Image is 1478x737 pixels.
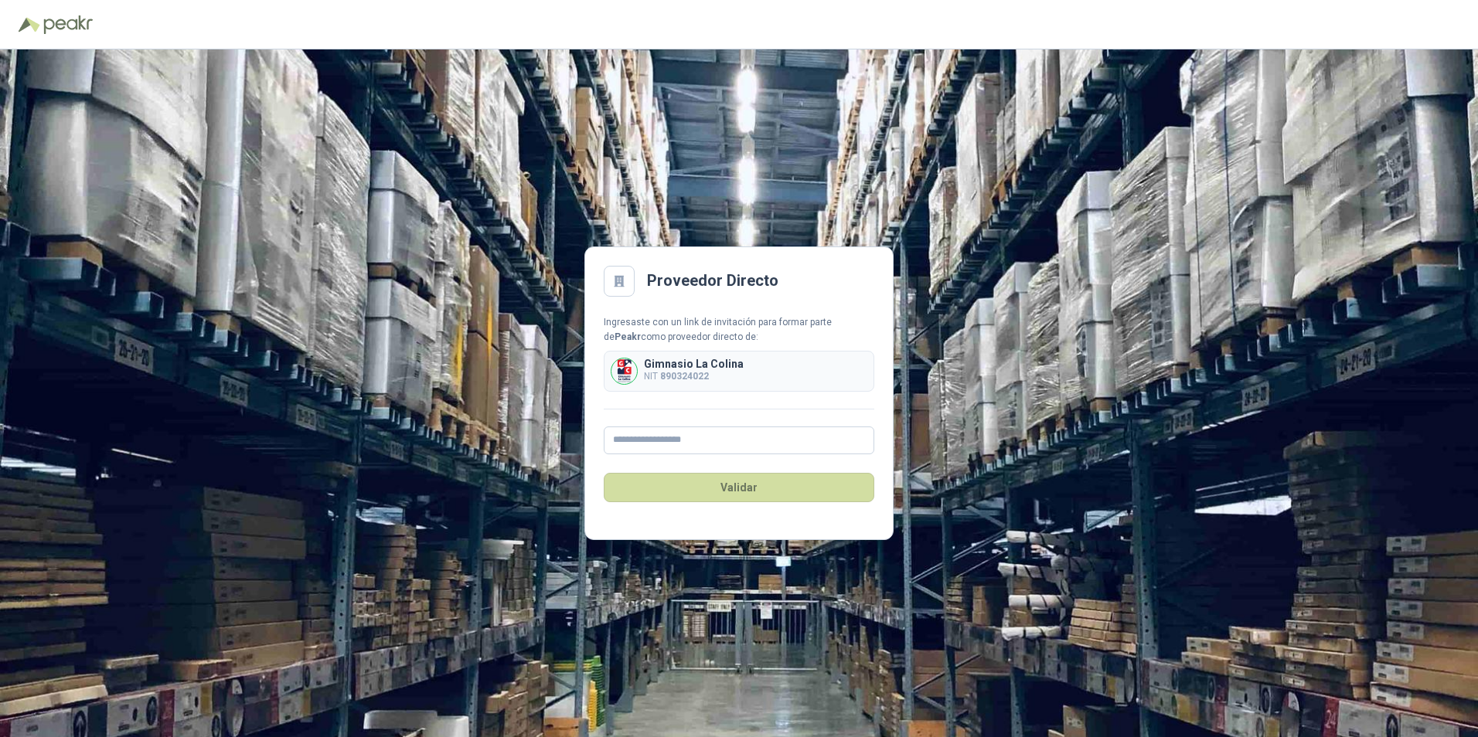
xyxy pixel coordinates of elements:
[615,331,641,342] b: Peakr
[43,15,93,34] img: Peakr
[644,369,744,384] p: NIT
[19,17,40,32] img: Logo
[604,473,874,502] button: Validar
[611,358,637,384] img: Company Logo
[660,371,709,382] b: 890324022
[647,269,778,293] h2: Proveedor Directo
[644,358,744,369] p: Gimnasio La Colina
[604,315,874,345] div: Ingresaste con un link de invitación para formar parte de como proveedor directo de:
